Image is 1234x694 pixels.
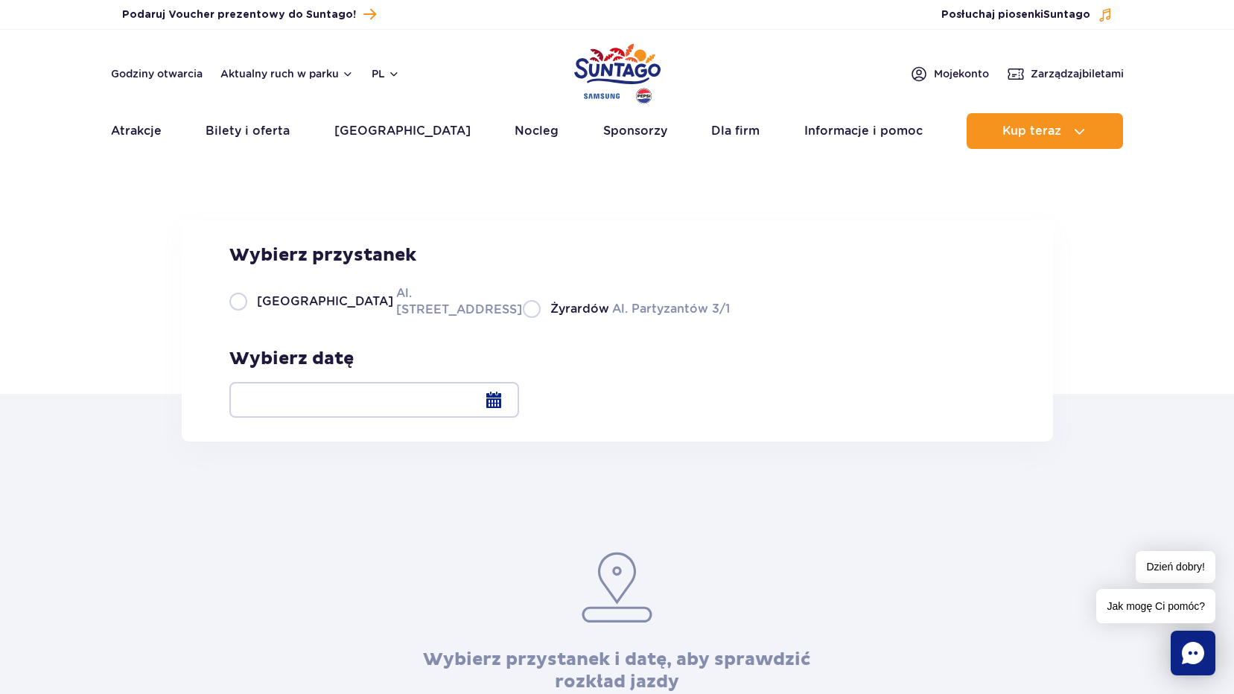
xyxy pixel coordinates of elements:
a: Informacje i pomoc [804,113,923,149]
a: [GEOGRAPHIC_DATA] [334,113,471,149]
button: pl [372,66,400,81]
button: Aktualny ruch w parku [220,68,354,80]
span: Posłuchaj piosenki [941,7,1090,22]
span: Kup teraz [1002,124,1061,138]
span: [GEOGRAPHIC_DATA] [257,293,393,310]
a: Atrakcje [111,113,162,149]
a: Nocleg [515,113,559,149]
label: Al. [STREET_ADDRESS] [229,284,505,318]
a: Park of Poland [574,37,661,106]
a: Bilety i oferta [206,113,290,149]
a: Mojekonto [910,65,989,83]
h3: Wybierz przystanek i datę, aby sprawdzić rozkład jazdy [388,649,846,693]
a: Zarządzajbiletami [1007,65,1124,83]
h3: Wybierz datę [229,348,519,370]
label: Al. Partyzantów 3/1 [523,299,730,318]
span: Jak mogę Ci pomóc? [1096,589,1215,623]
span: Moje konto [934,66,989,81]
span: Podaruj Voucher prezentowy do Suntago! [122,7,356,22]
a: Godziny otwarcia [111,66,203,81]
a: Sponsorzy [603,113,667,149]
div: Chat [1171,631,1215,675]
img: pin.953eee3c.svg [579,550,655,625]
a: Podaruj Voucher prezentowy do Suntago! [122,4,376,25]
span: Dzień dobry! [1136,551,1215,583]
button: Kup teraz [967,113,1123,149]
h3: Wybierz przystanek [229,244,730,267]
span: Zarządzaj biletami [1031,66,1124,81]
a: Dla firm [711,113,760,149]
button: Posłuchaj piosenkiSuntago [941,7,1113,22]
span: Suntago [1043,10,1090,20]
span: Żyrardów [550,301,609,317]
